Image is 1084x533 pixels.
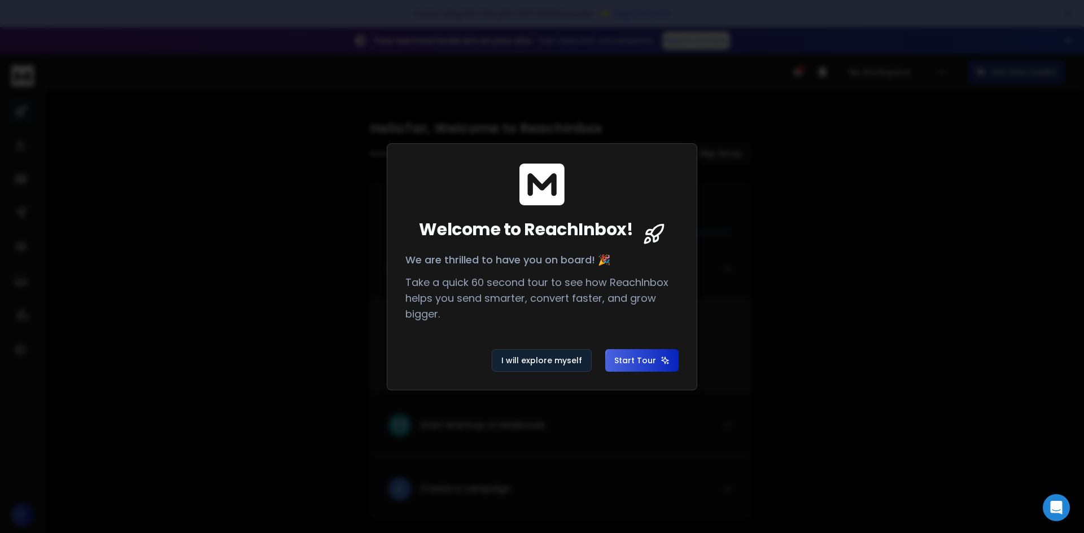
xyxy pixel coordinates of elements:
[614,355,670,366] span: Start Tour
[1043,494,1070,521] div: Open Intercom Messenger
[419,219,633,240] span: Welcome to ReachInbox!
[405,252,679,268] p: We are thrilled to have you on board! 🎉
[405,275,679,322] p: Take a quick 60 second tour to see how ReachInbox helps you send smarter, convert faster, and gro...
[492,349,592,372] button: I will explore myself
[605,349,679,372] button: Start Tour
